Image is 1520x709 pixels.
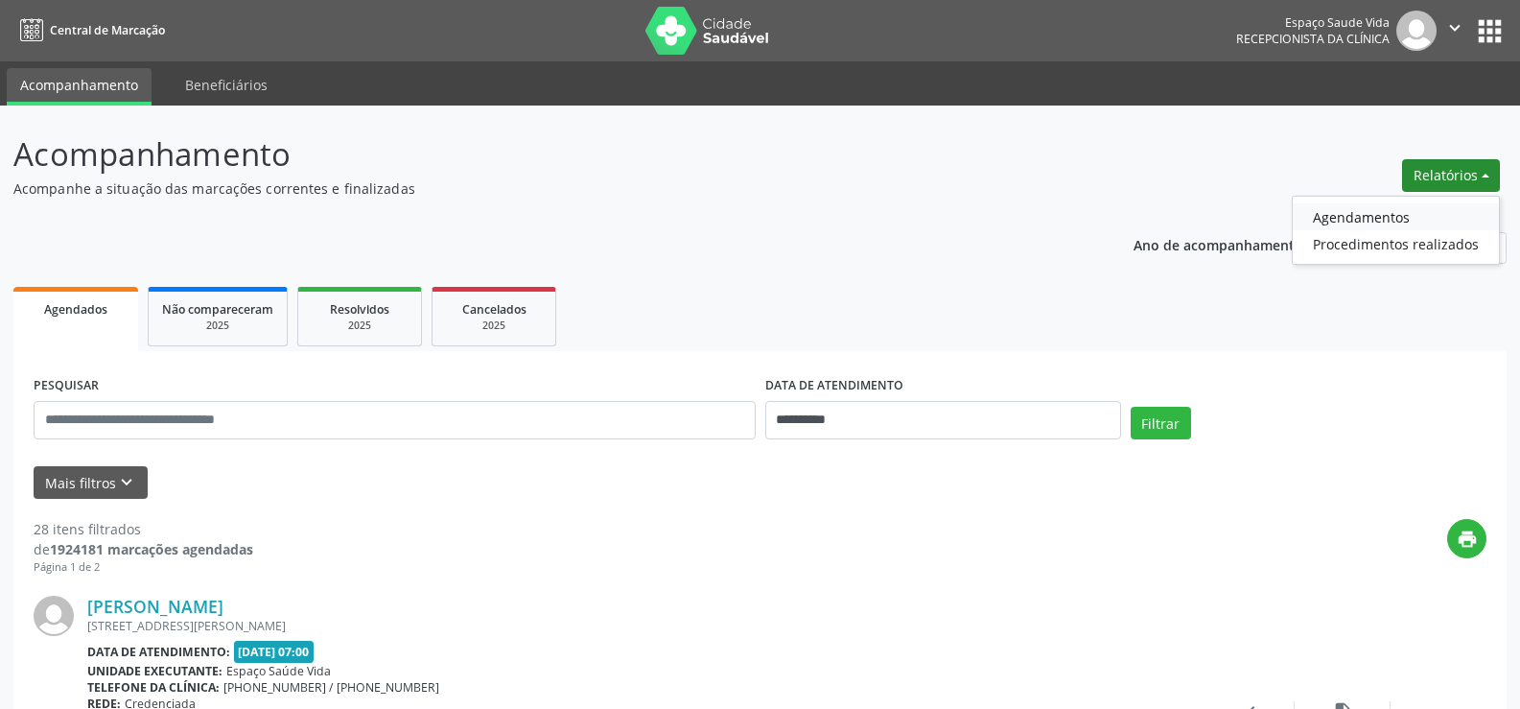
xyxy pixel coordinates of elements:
b: Unidade executante: [87,663,222,679]
img: img [34,596,74,636]
div: [STREET_ADDRESS][PERSON_NAME] [87,618,1199,634]
strong: 1924181 marcações agendadas [50,540,253,558]
span: Agendados [44,301,107,318]
b: Data de atendimento: [87,644,230,660]
p: Acompanhamento [13,130,1059,178]
i: keyboard_arrow_down [116,472,137,493]
ul: Relatórios [1292,196,1500,265]
span: [PHONE_NUMBER] / [PHONE_NUMBER] [223,679,439,696]
button: print [1447,519,1486,558]
span: [DATE] 07:00 [234,641,315,663]
div: 2025 [162,319,273,333]
span: Recepcionista da clínica [1236,31,1390,47]
p: Acompanhe a situação das marcações correntes e finalizadas [13,178,1059,199]
a: Procedimentos realizados [1293,230,1499,257]
span: Resolvidos [330,301,389,318]
div: 2025 [312,319,408,333]
button: apps [1473,14,1507,48]
i: print [1457,529,1478,550]
img: img [1396,11,1437,51]
a: Acompanhamento [7,68,152,106]
button: Mais filtroskeyboard_arrow_down [34,466,148,500]
div: Espaço Saude Vida [1236,14,1390,31]
span: Não compareceram [162,301,273,318]
span: Cancelados [462,301,526,318]
a: Agendamentos [1293,203,1499,230]
b: Telefone da clínica: [87,679,220,696]
a: Central de Marcação [13,14,165,46]
p: Ano de acompanhamento [1134,232,1303,256]
div: de [34,539,253,559]
label: PESQUISAR [34,371,99,401]
label: DATA DE ATENDIMENTO [765,371,903,401]
i:  [1444,17,1465,38]
div: 28 itens filtrados [34,519,253,539]
button:  [1437,11,1473,51]
button: Filtrar [1131,407,1191,439]
div: 2025 [446,319,542,333]
button: Relatórios [1402,159,1500,192]
span: Central de Marcação [50,22,165,38]
span: Espaço Saúde Vida [226,663,331,679]
a: [PERSON_NAME] [87,596,223,617]
a: Beneficiários [172,68,281,102]
div: Página 1 de 2 [34,559,253,576]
